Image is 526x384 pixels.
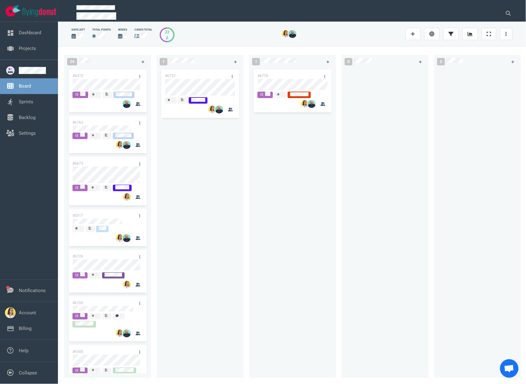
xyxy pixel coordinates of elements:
[72,254,83,258] a: #6726
[72,213,83,218] a: #5517
[19,30,41,35] a: Dashboard
[123,281,131,289] img: 26
[123,141,131,149] img: 26
[281,30,290,38] img: 26
[72,301,83,305] a: #6709
[437,58,445,65] span: 0
[160,58,167,65] span: 1
[134,28,152,32] div: cards total
[19,46,36,51] a: Projects
[19,288,46,293] a: Notifications
[345,58,352,65] span: 0
[118,28,127,32] div: Weeks
[72,349,83,354] a: #6500
[165,74,176,78] a: #6751
[123,100,131,108] img: 26
[308,100,316,108] img: 26
[72,161,83,166] a: #6675
[72,28,85,32] div: days left
[19,370,37,376] a: Collapse
[215,105,223,114] img: 26
[22,8,56,16] img: Flying Donut text logo
[116,141,124,149] img: 26
[19,326,31,331] a: Billing
[116,234,124,242] img: 26
[19,348,28,353] a: Help
[301,100,309,108] img: 26
[257,74,268,78] a: #6776
[208,105,216,114] img: 26
[72,74,83,78] a: #6372
[500,359,519,378] div: Ouvrir le chat
[19,99,33,105] a: Sprints
[123,234,131,242] img: 26
[123,193,131,201] img: 26
[72,120,83,125] a: #6763
[19,130,36,136] a: Settings
[92,28,111,32] div: Total Points
[165,35,169,41] div: 2
[19,115,35,120] a: Backlog
[67,58,77,65] span: 24
[19,83,31,89] a: Board
[123,329,131,337] img: 26
[116,329,124,337] img: 26
[165,29,169,35] div: 22
[252,58,260,65] span: 1
[19,310,36,316] a: Account
[289,30,297,38] img: 26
